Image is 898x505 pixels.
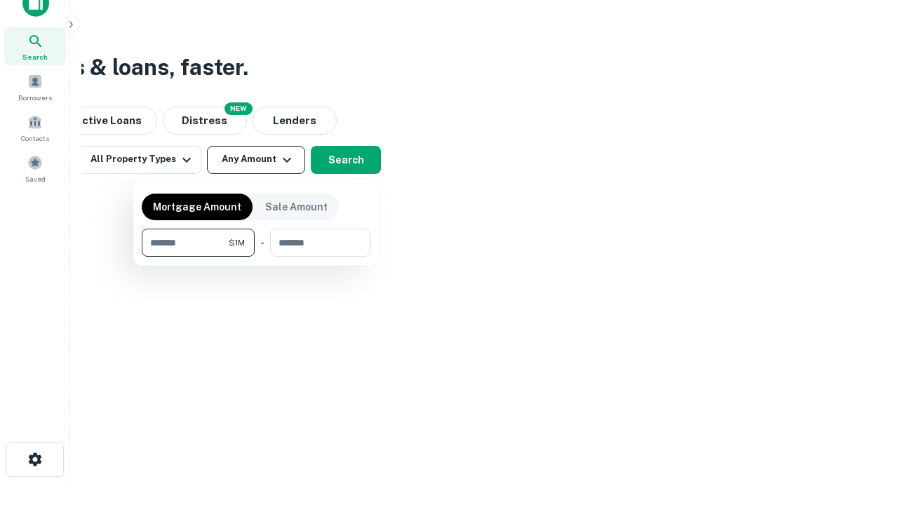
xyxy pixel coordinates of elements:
[260,229,264,257] div: -
[265,199,328,215] p: Sale Amount
[229,236,245,249] span: $1M
[153,199,241,215] p: Mortgage Amount
[828,393,898,460] iframe: Chat Widget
